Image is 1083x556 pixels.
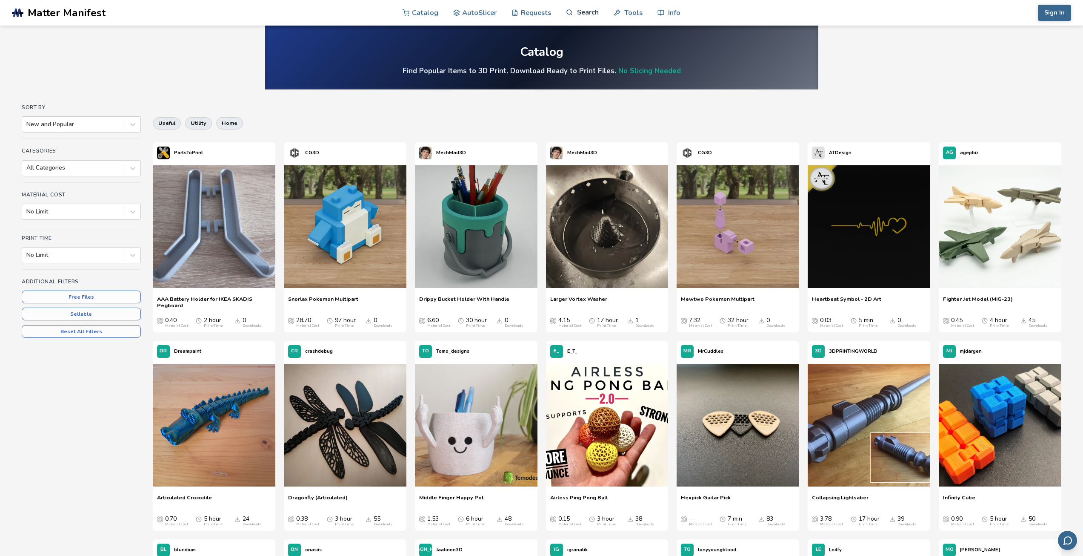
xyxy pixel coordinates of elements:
div: 7 min [728,516,746,527]
div: Material Cost [558,324,581,328]
span: AG [946,150,953,156]
div: 5 hour [204,516,223,527]
div: 17 hour [597,317,618,328]
span: Average Cost [943,516,949,522]
div: Downloads [243,324,261,328]
p: PartsToPrint [174,148,203,157]
div: 0.03 [820,317,843,328]
input: No Limit [26,208,28,215]
p: 3DPRINTINGWORLD [829,347,877,356]
div: 32 hour [728,317,749,328]
span: Average Cost [157,317,163,324]
span: Average Cost [157,516,163,522]
a: ATDesign's profileATDesign [808,142,856,164]
span: Downloads [1020,516,1026,522]
span: LE [816,547,821,553]
span: IG [554,547,559,553]
div: Downloads [897,324,916,328]
div: Print Time [335,522,354,527]
span: Downloads [497,317,503,324]
input: All Categories [26,164,28,171]
div: Downloads [635,522,654,527]
div: 28.70 [296,317,319,328]
span: BL [160,547,166,553]
span: Average Print Time [720,516,726,522]
div: Material Cost [951,324,974,328]
div: Downloads [1029,522,1047,527]
div: Downloads [1029,324,1047,328]
div: Material Cost [951,522,974,527]
div: 0.15 [558,516,581,527]
a: Dragonfly (Articulated) [288,494,348,507]
div: 0 [766,317,785,328]
div: 6 hour [466,516,485,527]
span: DR [160,349,167,354]
span: MR [683,349,691,354]
p: agepbiz [960,148,978,157]
div: Print Time [466,522,485,527]
a: Airless Ping Pong Ball [550,494,608,507]
span: Downloads [889,317,895,324]
h4: Print Time [22,235,141,241]
img: PartsToPrint's profile [157,147,170,159]
span: 3D [815,349,822,354]
div: Print Time [597,324,616,328]
div: 39 [897,516,916,527]
a: Infinity Cube [943,494,975,507]
span: AAA Battery Holder for IKEA SKADIS Pegboard [157,296,271,308]
a: Larger Vortex Washer [550,296,607,308]
div: Downloads [766,324,785,328]
p: MechMad3D [436,148,466,157]
span: Mewtwo Pokemon Multipart [681,296,754,308]
span: Hexpick Guitar Pick [681,494,731,507]
a: CG3D's profileCG3D [677,142,716,164]
a: Middle Finger Happy Pot [419,494,484,507]
a: MechMad3D's profileMechMad3D [546,142,601,164]
div: 0 [374,317,392,328]
div: 4.15 [558,317,581,328]
p: [PERSON_NAME] [960,545,1000,554]
div: 0 [505,317,523,328]
span: MO [946,547,954,553]
span: Average Print Time [196,516,202,522]
span: Average Print Time [982,317,988,324]
div: Downloads [505,522,523,527]
span: Average Cost [812,317,818,324]
div: Material Cost [820,522,843,527]
span: Downloads [366,317,371,324]
p: bluridium [174,545,196,554]
img: MechMad3D's profile [419,147,432,159]
span: Average Print Time [851,317,857,324]
a: CG3D's profileCG3D [284,142,323,164]
div: 0.45 [951,317,974,328]
span: Average Print Time [196,317,202,324]
div: 6.60 [427,317,450,328]
span: [PERSON_NAME] [406,547,446,553]
div: 0.70 [165,516,188,527]
div: 3.78 [820,516,843,527]
span: Downloads [366,516,371,522]
div: Downloads [505,324,523,328]
div: 50 [1029,516,1047,527]
div: 5 hour [990,516,1009,527]
div: Print Time [990,522,1009,527]
span: Heartbeat Symbol - 2D Art [812,296,881,308]
span: Downloads [758,317,764,324]
div: 1 [635,317,654,328]
button: Send feedback via email [1058,531,1077,550]
button: useful [153,117,181,129]
span: Downloads [627,516,633,522]
span: Average Print Time [327,317,333,324]
span: Average Print Time [589,516,595,522]
h4: Additional Filters [22,279,141,285]
div: Material Cost [558,522,581,527]
div: 7.32 [689,317,712,328]
div: Material Cost [689,324,712,328]
div: Catalog [520,46,563,59]
span: Average Cost [681,516,687,522]
a: Collapsing Lightsaber [812,494,869,507]
div: Print Time [990,324,1009,328]
span: Average Print Time [589,317,595,324]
